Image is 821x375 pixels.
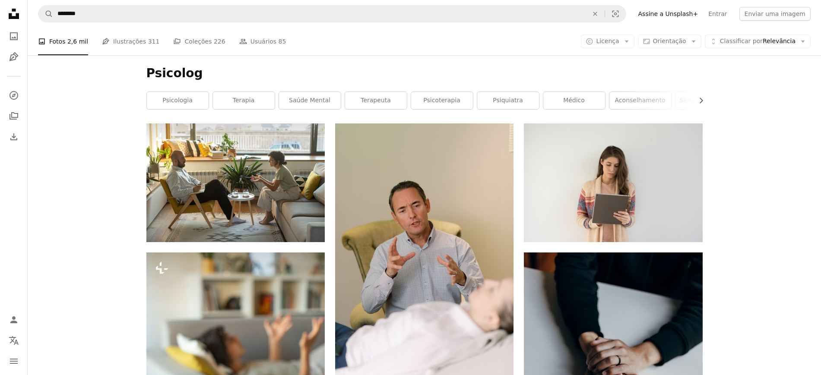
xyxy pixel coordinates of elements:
a: Entrar [703,7,732,21]
a: Ilustrações 311 [102,28,159,55]
a: terapia [213,92,275,109]
a: Coleções 226 [173,28,225,55]
a: Assine a Unsplash+ [633,7,704,21]
h1: Psicolog [146,66,703,81]
button: rolar lista para a direita [693,92,703,109]
a: homem na camisa social azul sentado na cadeira amarela [335,253,514,261]
button: Idioma [5,332,22,349]
a: médico [543,92,605,109]
span: Relevância [720,37,796,46]
a: Entrar / Cadastrar-se [5,311,22,328]
span: Licença [596,38,619,44]
a: woman in beige, gray, and red sweater holding silver tablet computer [524,179,702,186]
form: Pesquise conteúdo visual em todo o site [38,5,626,22]
span: 311 [148,37,160,46]
a: psicoterapia [411,92,473,109]
img: woman in beige, gray, and red sweater holding silver tablet computer [524,123,702,242]
button: Licença [581,35,634,48]
a: sessão de terapia [675,92,737,109]
span: Orientação [653,38,686,44]
button: Pesquisa visual [605,6,626,22]
a: Coleções [5,107,22,125]
a: um homem e uma mulher sentados em um sofá conversando [146,179,325,186]
a: psiquiatra [477,92,539,109]
button: Classificar porRelevância [705,35,811,48]
a: Explorar [5,87,22,104]
a: Fotos [5,28,22,45]
a: Histórico de downloads [5,128,22,145]
img: um homem e uma mulher sentados em um sofá conversando [146,123,325,242]
a: terapeuta [345,92,407,109]
button: Menu [5,353,22,370]
span: 85 [279,37,286,46]
a: psicologia [147,92,209,109]
button: Orientação [638,35,701,48]
a: saúde mental [279,92,341,109]
a: aconselhamento [609,92,671,109]
button: Pesquise na Unsplash [38,6,53,22]
button: Limpar [586,6,605,22]
a: Ilustrações [5,48,22,66]
span: 226 [214,37,225,46]
a: Usuários 85 [239,28,286,55]
span: Classificar por [720,38,763,44]
button: Enviar uma imagem [739,7,811,21]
